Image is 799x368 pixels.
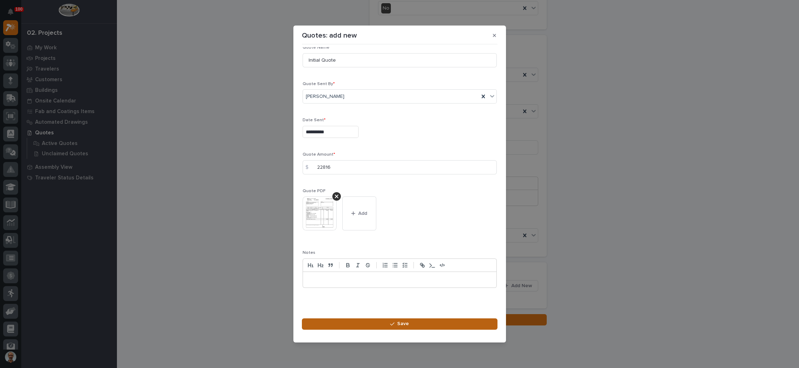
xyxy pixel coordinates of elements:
[303,160,317,174] div: $
[303,251,315,255] span: Notes
[303,118,326,122] span: Date Sent
[306,93,344,100] span: [PERSON_NAME]
[303,82,335,86] span: Quote Sent By
[302,318,497,330] button: Save
[303,45,331,50] span: Quote Name
[303,152,335,157] span: Quote Amount
[358,210,367,217] span: Add
[302,31,357,40] p: Quotes: add new
[303,189,326,193] span: Quote PDF
[397,320,409,327] span: Save
[342,196,376,230] button: Add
